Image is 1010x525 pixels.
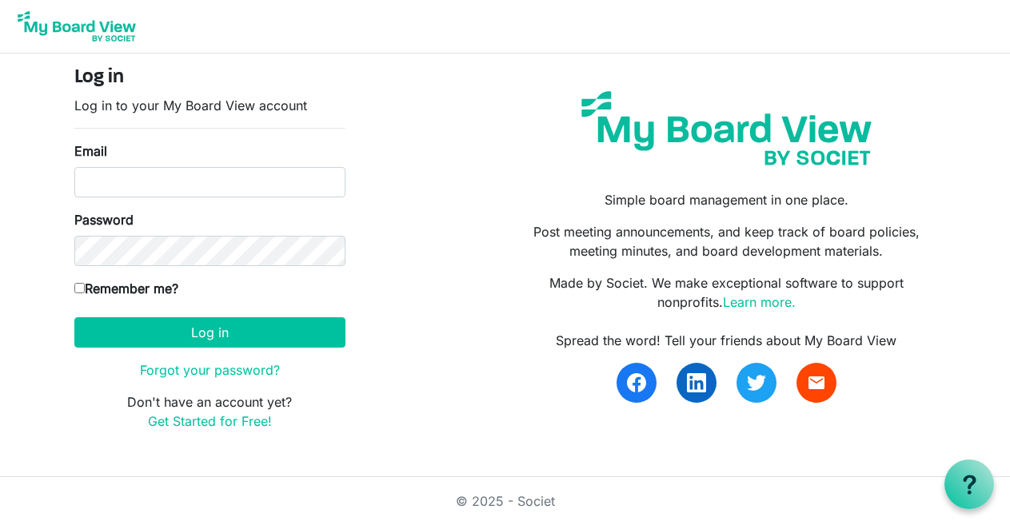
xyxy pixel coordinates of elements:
p: Simple board management in one place. [517,190,936,209]
button: Log in [74,317,345,348]
img: My Board View Logo [13,6,141,46]
p: Post meeting announcements, and keep track of board policies, meeting minutes, and board developm... [517,222,936,261]
p: Log in to your My Board View account [74,96,345,115]
h4: Log in [74,66,345,89]
a: email [796,363,836,403]
p: Made by Societ. We make exceptional software to support nonprofits. [517,273,936,312]
img: my-board-view-societ.svg [569,79,884,177]
img: facebook.svg [627,373,646,392]
a: Learn more. [723,294,796,310]
label: Remember me? [74,279,178,298]
div: Spread the word! Tell your friends about My Board View [517,331,936,350]
img: twitter.svg [747,373,766,392]
span: email [807,373,826,392]
p: Don't have an account yet? [74,392,345,431]
a: © 2025 - Societ [456,493,555,509]
input: Remember me? [74,283,85,293]
label: Password [74,210,134,229]
label: Email [74,141,107,161]
a: Forgot your password? [140,362,280,378]
img: linkedin.svg [687,373,706,392]
a: Get Started for Free! [148,413,272,429]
